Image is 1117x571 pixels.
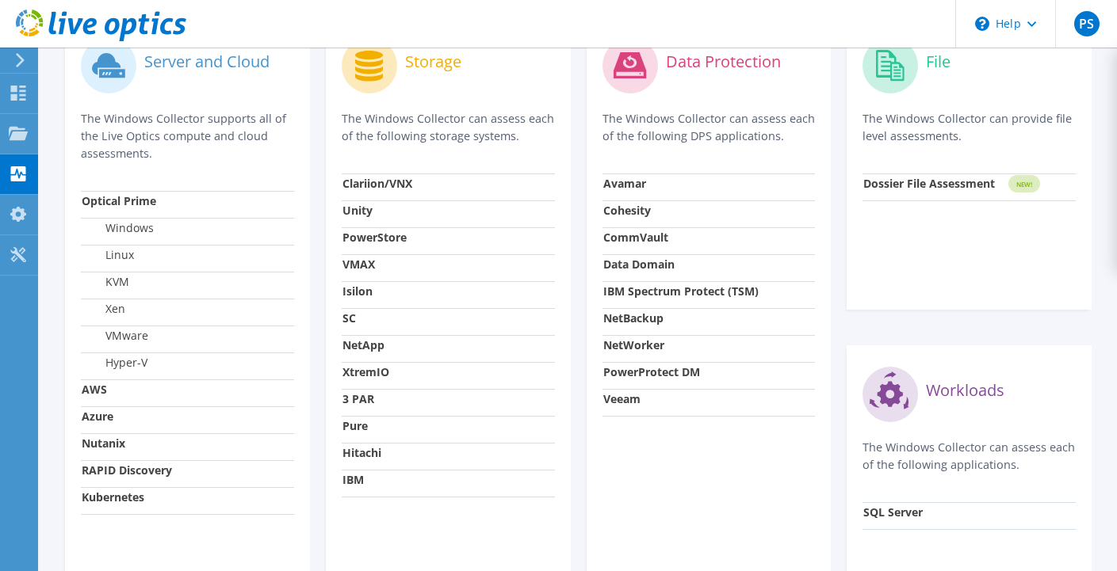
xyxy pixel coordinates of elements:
[82,328,148,344] label: VMware
[603,310,664,325] strong: NetBackup
[603,257,675,272] strong: Data Domain
[342,257,375,272] strong: VMAX
[82,382,107,397] strong: AWS
[926,54,951,70] label: File
[603,337,664,352] strong: NetWorker
[81,110,294,162] p: The Windows Collector supports all of the Live Optics compute and cloud assessments.
[863,110,1076,145] p: The Windows Collector can provide file level assessments.
[342,284,373,299] strong: Isilon
[342,418,368,433] strong: Pure
[82,274,129,290] label: KVM
[603,230,668,245] strong: CommVault
[342,176,412,191] strong: Clariion/VNX
[603,391,641,406] strong: Veeam
[603,203,651,218] strong: Cohesity
[1074,11,1100,36] span: PS
[342,391,374,406] strong: 3 PAR
[342,203,373,218] strong: Unity
[603,284,759,299] strong: IBM Spectrum Protect (TSM)
[342,337,384,352] strong: NetApp
[863,439,1076,474] p: The Windows Collector can assess each of the following applications.
[144,54,270,70] label: Server and Cloud
[342,364,389,379] strong: XtremIO
[82,489,144,504] strong: Kubernetes
[82,355,147,371] label: Hyper-V
[666,54,781,70] label: Data Protection
[603,176,646,191] strong: Avamar
[82,301,125,317] label: Xen
[82,463,172,478] strong: RAPID Discovery
[342,110,555,145] p: The Windows Collector can assess each of the following storage systems.
[82,247,134,263] label: Linux
[82,409,113,424] strong: Azure
[863,504,923,520] strong: SQL Server
[342,445,381,460] strong: Hitachi
[975,17,989,31] svg: \n
[342,472,364,487] strong: IBM
[405,54,461,70] label: Storage
[342,310,356,325] strong: SC
[926,383,1004,398] label: Workloads
[342,230,407,245] strong: PowerStore
[82,193,156,208] strong: Optical Prime
[1016,180,1032,188] tspan: NEW!
[603,364,700,379] strong: PowerProtect DM
[863,176,995,191] strong: Dossier File Assessment
[602,110,816,145] p: The Windows Collector can assess each of the following DPS applications.
[82,436,125,451] strong: Nutanix
[82,220,154,236] label: Windows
